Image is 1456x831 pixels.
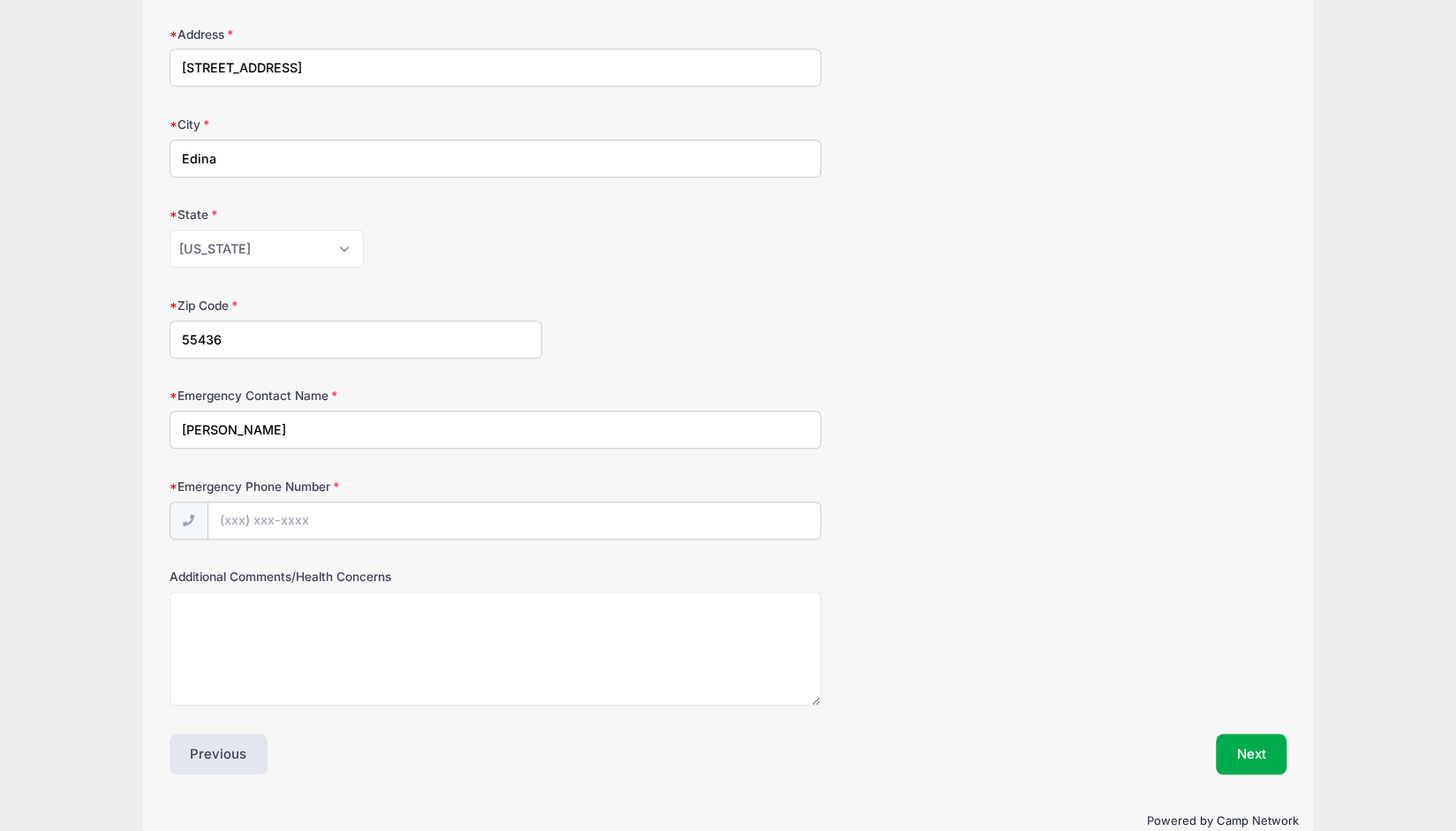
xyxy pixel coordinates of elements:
[158,812,1299,830] p: Powered by Camp Network
[170,568,542,585] label: Additional Comments/Health Concerns
[170,478,542,495] label: Emergency Phone Number
[170,26,542,43] label: Address
[170,321,542,359] input: xxxxx
[207,502,821,540] input: (xxx) xxx-xxxx
[170,206,542,223] label: State
[170,116,542,133] label: City
[1216,734,1287,774] button: Next
[170,387,542,404] label: Emergency Contact Name
[170,734,268,774] button: Previous
[170,297,542,314] label: Zip Code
